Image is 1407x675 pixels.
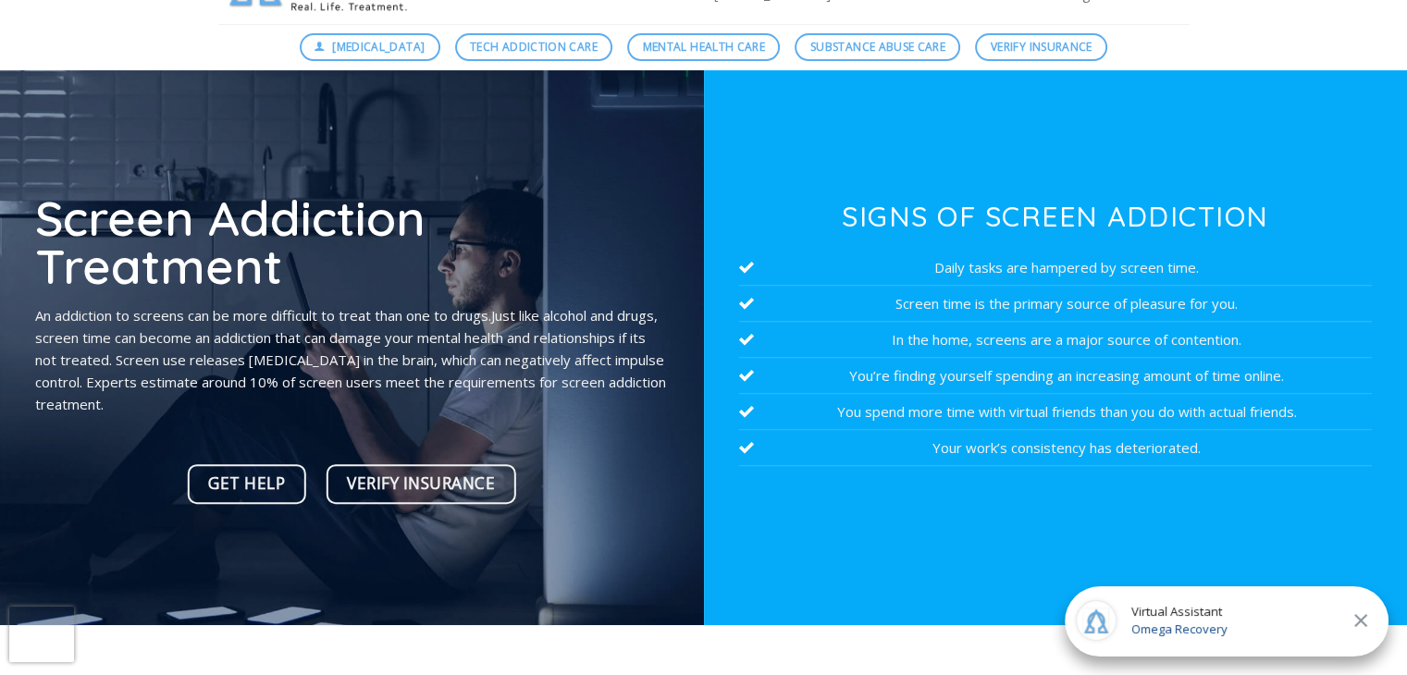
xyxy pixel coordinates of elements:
a: Tech Addiction Care [455,33,613,61]
a: [MEDICAL_DATA] [300,33,440,61]
li: You spend more time with virtual friends than you do with actual friends. [739,394,1372,430]
h3: Signs of Screen Addiction [739,202,1372,230]
span: Tech Addiction Care [470,38,598,55]
span: Substance Abuse Care [810,38,945,55]
a: Get Help [188,464,307,504]
li: Screen time is the primary source of pleasure for you. [739,286,1372,322]
a: Verify Insurance [326,464,516,504]
a: Verify Insurance [975,33,1107,61]
a: Mental Health Care [627,33,780,61]
li: You’re finding yourself spending an increasing amount of time online. [739,358,1372,394]
li: Your work’s consistency has deteriorated. [739,430,1372,466]
li: Daily tasks are hampered by screen time. [739,250,1372,286]
span: Verify Insurance [991,38,1092,55]
span: Verify Insurance [347,471,495,497]
a: Substance Abuse Care [795,33,960,61]
iframe: reCAPTCHA [9,607,74,662]
span: [MEDICAL_DATA] [332,38,425,55]
p: An addiction to screens can be more difficult to treat than one to drugs.Just like alcohol and dr... [35,304,668,415]
li: In the home, screens are a major source of contention. [739,322,1372,358]
span: Get Help [208,471,285,497]
h1: Screen Addiction Treatment [35,193,668,290]
span: Mental Health Care [643,38,765,55]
